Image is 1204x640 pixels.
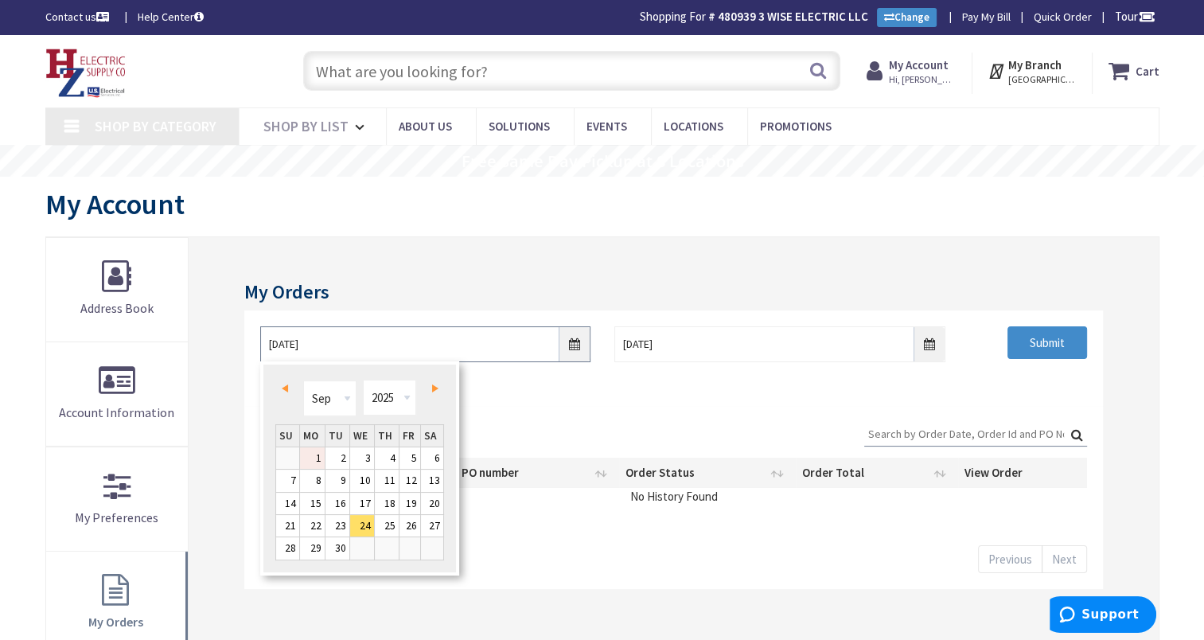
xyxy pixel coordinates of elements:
[489,119,550,134] span: Solutions
[263,117,349,135] span: Shop By List
[421,378,442,400] a: Next
[958,458,1087,488] th: View Order
[378,429,392,443] span: Thursday
[325,515,349,537] a: 23
[978,545,1042,573] a: Previous
[45,49,127,98] img: HZ Electric Supply
[46,238,189,341] a: Address Book
[300,537,325,559] a: 29
[80,300,154,316] span: Address Book
[46,447,189,551] a: My Preferences
[329,429,343,443] span: Tuesday
[619,458,795,488] th: Order Status: activate to sort column ascending
[244,282,1102,302] h3: My Orders
[432,384,438,392] span: Next
[276,537,299,559] a: 28
[45,186,185,222] span: My Account
[1007,326,1087,360] input: Submit
[1042,545,1087,573] a: Next
[95,117,216,135] span: Shop By Category
[399,470,421,491] a: 12
[325,537,349,559] a: 30
[353,429,368,443] span: Wednesday
[864,422,1087,446] input: Search:
[877,8,937,27] a: Change
[640,9,706,24] span: Shopping For
[88,614,143,630] span: My Orders
[279,429,293,443] span: Sunday
[350,447,374,469] a: 3
[962,9,1011,25] a: Pay My Bill
[375,493,399,514] a: 18
[462,153,744,170] rs-layer: Free Same Day Pickup at 8 Locations
[403,429,415,443] span: Friday
[455,458,619,488] th: PO number: activate to sort column ascending
[300,515,325,537] a: 22
[399,493,421,514] a: 19
[421,515,443,537] a: 27
[664,119,723,134] span: Locations
[260,488,1086,505] td: No History Found
[1008,57,1062,72] strong: My Branch
[399,119,452,134] span: About Us
[988,57,1076,85] div: My Branch [GEOGRAPHIC_DATA], [GEOGRAPHIC_DATA]
[300,447,325,469] a: 1
[586,119,627,134] span: Events
[276,515,299,537] a: 21
[864,422,1087,447] label: Search:
[421,493,443,514] a: 20
[424,429,437,443] span: Saturday
[325,493,349,514] a: 16
[325,447,349,469] a: 2
[867,57,957,85] a: My Account Hi, [PERSON_NAME]
[46,342,189,446] a: Account Information
[421,447,443,469] a: 6
[45,9,112,25] a: Contact us
[1050,596,1156,636] iframe: Opens a widget where you can find more information
[718,9,868,24] strong: 480939 3 WISE ELECTRIC LLC
[1034,9,1092,25] a: Quick Order
[303,51,840,91] input: What are you looking for?
[276,470,299,491] a: 7
[1008,73,1076,86] span: [GEOGRAPHIC_DATA], [GEOGRAPHIC_DATA]
[1115,9,1155,24] span: Tour
[303,429,318,443] span: Monday
[399,447,421,469] a: 5
[282,384,288,392] span: Prev
[300,470,325,491] a: 8
[1109,57,1159,85] a: Cart
[277,378,298,400] a: Prev
[375,470,399,491] a: 11
[760,119,832,134] span: Promotions
[375,447,399,469] a: 4
[421,470,443,491] a: 13
[1136,57,1159,85] strong: Cart
[75,509,158,525] span: My Preferences
[399,515,421,537] a: 26
[375,515,399,537] a: 25
[889,73,957,86] span: Hi, [PERSON_NAME]
[889,57,949,72] strong: My Account
[350,515,374,537] a: 24
[350,493,374,514] a: 17
[138,9,204,25] a: Help Center
[708,9,715,24] strong: #
[276,493,299,514] a: 14
[59,404,174,420] span: Account Information
[350,470,374,491] a: 10
[325,470,349,491] a: 9
[300,493,325,514] a: 15
[260,510,1086,537] div: Showing 0 to 0 of 0 orders
[796,458,958,488] th: Order Total: activate to sort column ascending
